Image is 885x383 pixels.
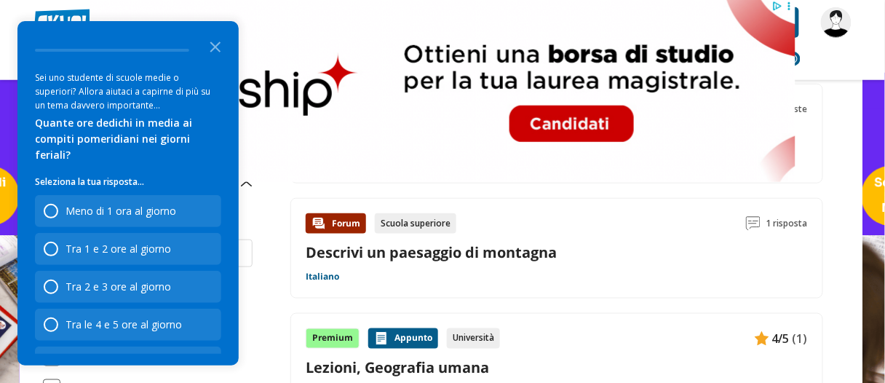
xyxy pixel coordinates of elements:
img: Appunti contenuto [755,331,769,346]
div: Sei uno studente di scuole medie o superiori? Allora aiutaci a capirne di più su un tema davvero ... [35,71,221,112]
span: 4/5 [772,329,790,348]
div: Tra 2 e 3 ore al giorno [35,271,221,303]
div: Scuola superiore [375,213,456,234]
a: Descrivi un paesaggio di montagna [306,242,557,262]
div: Survey [17,21,239,366]
img: nigiloya [821,7,852,38]
p: Seleziona la tua risposta... [35,175,221,189]
div: Appunto [368,328,438,349]
div: Più di 5 ore al giorno [35,347,221,379]
span: 1 risposta [766,213,808,234]
a: Lezioni, Geografia umana [306,358,808,377]
div: Meno di 1 ora al giorno [35,195,221,227]
div: Tra 1 e 2 ore al giorno [66,242,171,256]
div: Tra le 4 e 5 ore al giorno [35,309,221,341]
div: Tra 1 e 2 ore al giorno [35,233,221,265]
img: Forum contenuto [311,216,326,231]
div: Tra le 4 e 5 ore al giorno [66,317,182,331]
div: Forum [306,213,366,234]
div: Meno di 1 ora al giorno [66,204,176,218]
div: Università [447,328,500,349]
button: Close the survey [201,31,230,60]
img: Appunti contenuto [374,331,389,346]
a: Italiano [306,271,339,283]
div: Tra 2 e 3 ore al giorno [66,280,171,293]
img: Commenti lettura [746,216,761,231]
div: Premium [306,328,360,349]
span: (1) [793,329,808,348]
div: Quante ore dedichi in media ai compiti pomeridiani nei giorni feriali? [35,115,221,163]
img: Apri e chiudi sezione [241,181,253,187]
